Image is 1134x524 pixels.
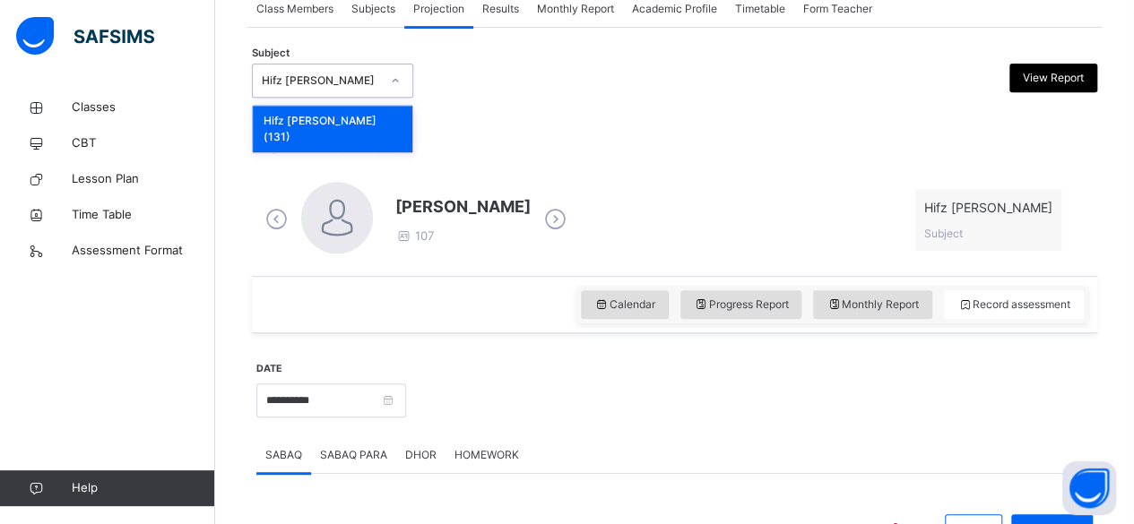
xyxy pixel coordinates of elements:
span: HOMEWORK [454,447,519,463]
button: Open asap [1062,461,1116,515]
span: Subject [924,227,963,240]
span: Calendar [594,296,655,313]
span: Results [482,1,519,17]
span: Class Members [256,1,333,17]
span: Assessment Format [72,242,215,260]
span: Subject [252,46,290,61]
span: Record assessment [957,296,1070,313]
span: Progress Report [694,296,789,313]
div: Hifz [PERSON_NAME] (131) [253,106,412,152]
img: safsims [16,17,154,55]
span: Lesson Plan [72,170,215,188]
span: CBT [72,134,215,152]
div: Hifz [PERSON_NAME] [262,73,380,89]
span: Subjects [351,1,395,17]
span: Monthly Report [537,1,614,17]
span: Classes [72,99,215,116]
span: DHOR [405,447,437,463]
span: Timetable [735,1,785,17]
span: Monthly Report [827,296,919,313]
span: [PERSON_NAME] [395,194,531,219]
span: Hifz [PERSON_NAME] [924,198,1052,217]
span: View Report [1023,70,1084,86]
span: Form Teacher [803,1,872,17]
label: Date [256,362,282,376]
span: SABAQ [265,447,302,463]
span: 107 [395,228,434,243]
span: Time Table [72,206,215,224]
span: Help [72,479,214,497]
span: Academic Profile [632,1,717,17]
span: SABAQ PARA [320,447,387,463]
span: Projection [413,1,464,17]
